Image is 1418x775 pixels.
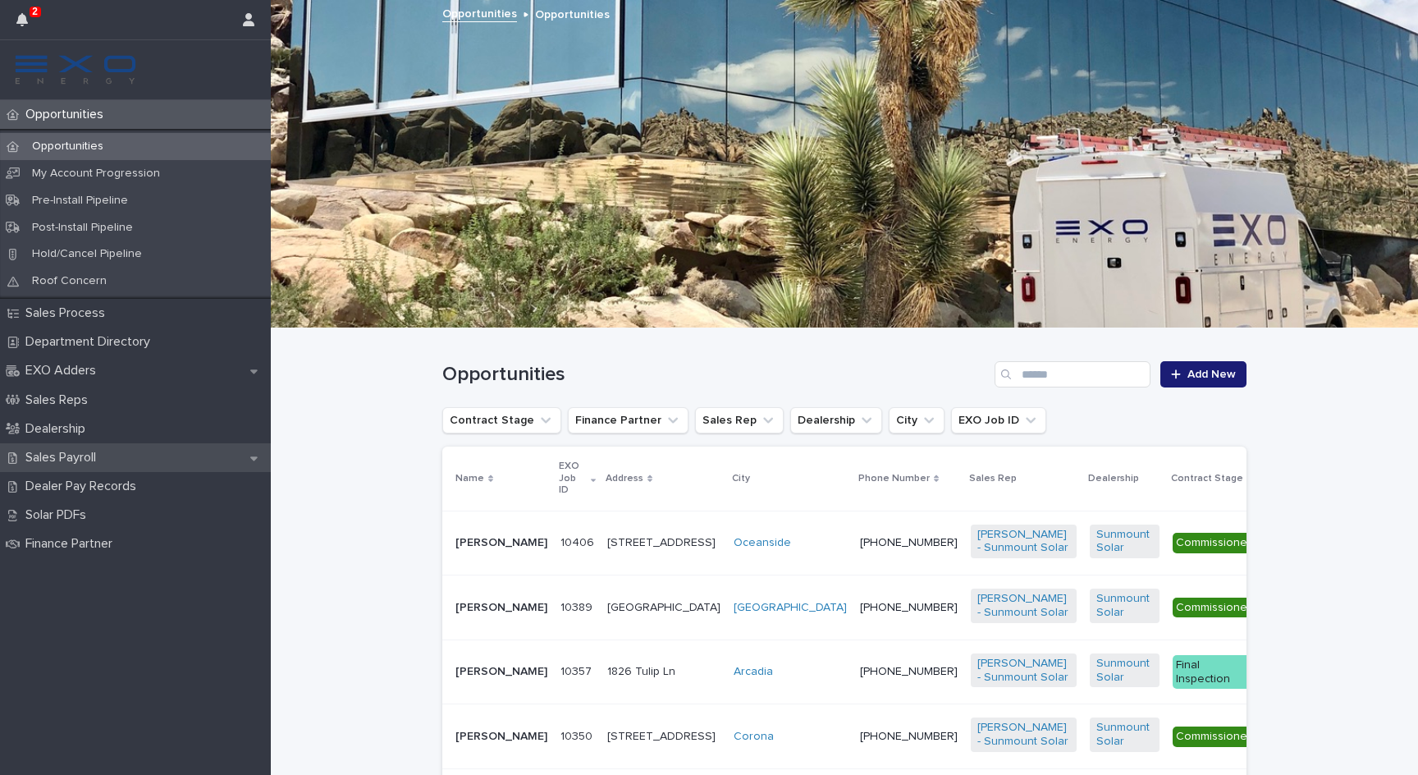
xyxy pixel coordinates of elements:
button: Contract Stage [442,407,561,433]
button: City [889,407,945,433]
button: Dealership [790,407,882,433]
a: [PHONE_NUMBER] [860,666,958,677]
div: Final Inspection [1173,655,1257,690]
a: [PHONE_NUMBER] [860,731,958,742]
button: Finance Partner [568,407,688,433]
p: [PERSON_NAME] [455,601,547,615]
div: Commissioned [1173,727,1257,747]
a: [PERSON_NAME] - Sunmount Solar [977,657,1070,685]
p: [PERSON_NAME] [455,730,547,744]
p: Pre-Install Pipeline [19,194,141,208]
p: 2 [32,6,38,17]
a: [PHONE_NUMBER] [860,537,958,548]
p: 10350 [560,727,596,744]
p: EXO Job ID [559,457,587,499]
p: Roof Concern [19,274,120,288]
a: Sunmount Solar [1096,592,1153,620]
input: Search [995,361,1150,387]
p: 1826 Tulip Ln [607,665,720,679]
p: Opportunities [535,4,610,22]
p: Department Directory [19,334,163,350]
p: [STREET_ADDRESS] [607,536,720,550]
p: Name [455,470,484,488]
a: Add New [1160,361,1246,387]
p: Sales Process [19,305,118,321]
a: [GEOGRAPHIC_DATA] [734,601,847,615]
p: Phone Number [858,470,930,488]
p: Hold/Cancel Pipeline [19,247,155,261]
a: Oceanside [734,536,791,550]
p: Dealer Pay Records [19,479,149,494]
p: Dealership [19,421,98,437]
a: Sunmount Solar [1096,657,1153,685]
p: EXO Adders [19,363,109,378]
p: My Account Progression [19,167,173,181]
a: Sunmount Solar [1096,528,1153,556]
p: Post-Install Pipeline [19,221,146,235]
p: Dealership [1088,470,1139,488]
a: Opportunities [442,3,517,22]
div: Commissioned [1173,598,1257,618]
a: Arcadia [734,665,773,679]
img: FKS5r6ZBThi8E5hshIGi [13,53,138,86]
p: Solar PDFs [19,507,99,523]
p: Finance Partner [19,536,126,552]
p: Sales Reps [19,392,101,408]
h1: Opportunities [442,363,988,387]
p: Opportunities [19,107,117,122]
p: 10389 [560,598,596,615]
div: 2 [16,10,38,39]
p: Sales Rep [969,470,1017,488]
p: [STREET_ADDRESS] [607,730,720,744]
a: [PERSON_NAME] - Sunmount Solar [977,721,1070,749]
div: Commissioned [1173,533,1257,553]
p: [PERSON_NAME] [455,536,547,550]
span: Add New [1187,369,1236,380]
p: [GEOGRAPHIC_DATA] [607,601,720,615]
p: Address [606,470,643,488]
a: [PERSON_NAME] - Sunmount Solar [977,528,1070,556]
p: Sales Payroll [19,450,109,465]
a: [PHONE_NUMBER] [860,602,958,613]
button: Sales Rep [695,407,784,433]
p: Opportunities [19,140,117,154]
button: EXO Job ID [951,407,1046,433]
a: Sunmount Solar [1096,721,1153,749]
a: [PERSON_NAME] - Sunmount Solar [977,592,1070,620]
p: City [732,470,750,488]
p: Contract Stage [1171,470,1243,488]
p: 10406 [560,533,597,550]
a: Corona [734,730,774,744]
p: 10357 [560,662,595,679]
p: [PERSON_NAME] [455,665,547,679]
